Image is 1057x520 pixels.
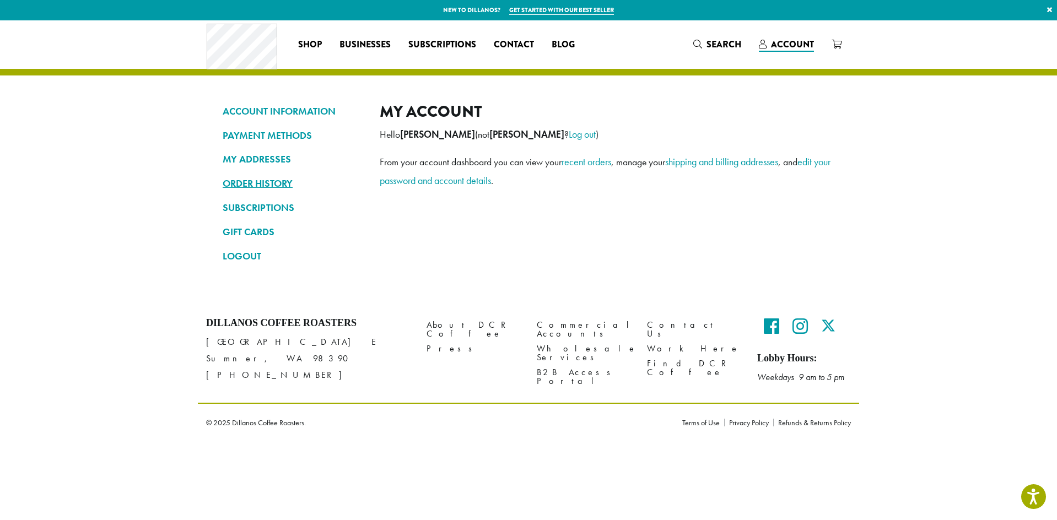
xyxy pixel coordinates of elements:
[400,128,475,140] strong: [PERSON_NAME]
[757,371,844,383] em: Weekdays 9 am to 5 pm
[537,365,630,389] a: B2B Access Portal
[771,38,814,51] span: Account
[298,38,322,52] span: Shop
[380,153,834,190] p: From your account dashboard you can view your , manage your , and .
[509,6,614,15] a: Get started with our best seller
[562,155,611,168] a: recent orders
[773,419,851,426] a: Refunds & Returns Policy
[494,38,534,52] span: Contact
[489,128,564,140] strong: [PERSON_NAME]
[223,102,363,121] a: ACCOUNT INFORMATION
[223,150,363,169] a: MY ADDRESSES
[223,247,363,266] a: LOGOUT
[707,38,741,51] span: Search
[223,223,363,241] a: GIFT CARDS
[569,128,596,140] a: Log out
[537,317,630,341] a: Commercial Accounts
[684,35,750,53] a: Search
[552,38,575,52] span: Blog
[380,125,834,144] p: Hello (not ? )
[724,419,773,426] a: Privacy Policy
[647,356,741,380] a: Find DCR Coffee
[757,353,851,365] h5: Lobby Hours:
[427,342,520,356] a: Press
[427,317,520,341] a: About DCR Coffee
[682,419,724,426] a: Terms of Use
[206,334,410,383] p: [GEOGRAPHIC_DATA] E Sumner, WA 98390 [PHONE_NUMBER]
[380,102,834,121] h2: My account
[647,342,741,356] a: Work Here
[223,126,363,145] a: PAYMENT METHODS
[289,36,331,53] a: Shop
[223,102,363,274] nav: Account pages
[223,174,363,193] a: ORDER HISTORY
[537,342,630,365] a: Wholesale Services
[206,317,410,329] h4: Dillanos Coffee Roasters
[647,317,741,341] a: Contact Us
[206,419,666,426] p: © 2025 Dillanos Coffee Roasters.
[223,198,363,217] a: SUBSCRIPTIONS
[408,38,476,52] span: Subscriptions
[665,155,778,168] a: shipping and billing addresses
[339,38,391,52] span: Businesses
